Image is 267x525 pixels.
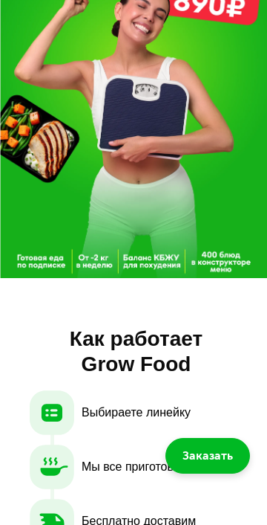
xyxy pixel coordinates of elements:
[82,457,229,476] div: Мы все приготовим
[82,403,229,422] div: Выбираете линейку
[44,326,228,377] div: Как работает Grow Food
[182,447,233,465] span: Заказать
[165,438,250,474] button: Заказать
